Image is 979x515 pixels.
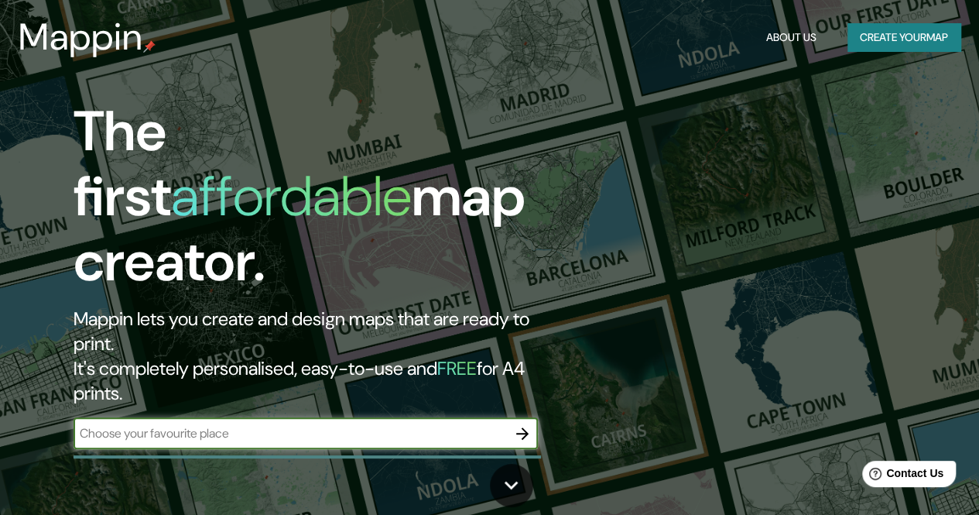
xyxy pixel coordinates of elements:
[847,23,960,52] button: Create yourmap
[143,40,156,53] img: mappin-pin
[74,424,507,442] input: Choose your favourite place
[437,356,477,380] h5: FREE
[74,307,563,406] h2: Mappin lets you create and design maps that are ready to print. It's completely personalised, eas...
[841,455,962,498] iframe: Help widget launcher
[760,23,823,52] button: About Us
[74,99,563,307] h1: The first map creator.
[171,160,412,232] h1: affordable
[19,15,143,59] h3: Mappin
